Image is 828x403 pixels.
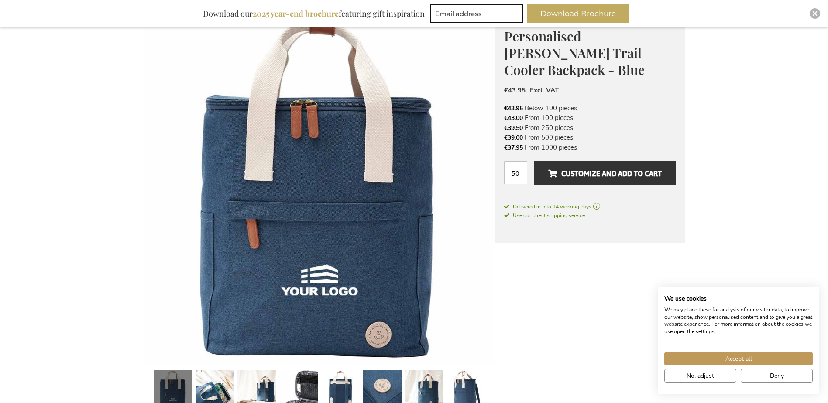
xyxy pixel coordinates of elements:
[504,113,676,123] li: From 100 pieces
[504,133,676,142] li: From 500 pieces
[725,354,752,363] span: Accept all
[530,86,559,95] span: Excl. VAT
[430,4,526,25] form: marketing offers and promotions
[504,86,526,95] span: €43.95
[144,13,495,365] img: Personalised Sortino Trail Cooler Backpack - Blue
[504,143,676,152] li: From 1000 pieces
[504,203,676,211] a: Delivered in 5 to 14 working days
[504,104,523,113] span: €43.95
[504,212,585,219] span: Use our direct shipping service
[810,8,820,19] div: Close
[812,11,818,16] img: Close
[504,123,676,133] li: From 250 pieces
[664,369,736,383] button: Adjust cookie preferences
[430,4,523,23] input: Email address
[504,27,645,79] span: Personalised [PERSON_NAME] Trail Cooler Backpack - Blue
[664,352,813,365] button: Accept all cookies
[504,211,585,219] a: Use our direct shipping service
[741,369,813,383] button: Deny all cookies
[687,371,714,380] span: No, adjust
[548,167,662,181] span: Customize and add to cart
[504,103,676,113] li: Below 100 pieces
[504,161,527,184] input: Qty
[664,295,813,303] h2: We use cookies
[534,161,676,185] button: Customize and add to cart
[664,306,813,335] p: We may place these for analysis of our visitor data, to improve our website, show personalised co...
[527,4,629,23] button: Download Brochure
[199,4,429,23] div: Download our featuring gift inspiration
[504,143,523,152] span: €37.95
[253,8,339,19] b: 2025 year-end brochure
[504,124,523,132] span: €39.50
[504,114,523,122] span: €43.00
[504,133,523,142] span: €39.00
[770,371,784,380] span: Deny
